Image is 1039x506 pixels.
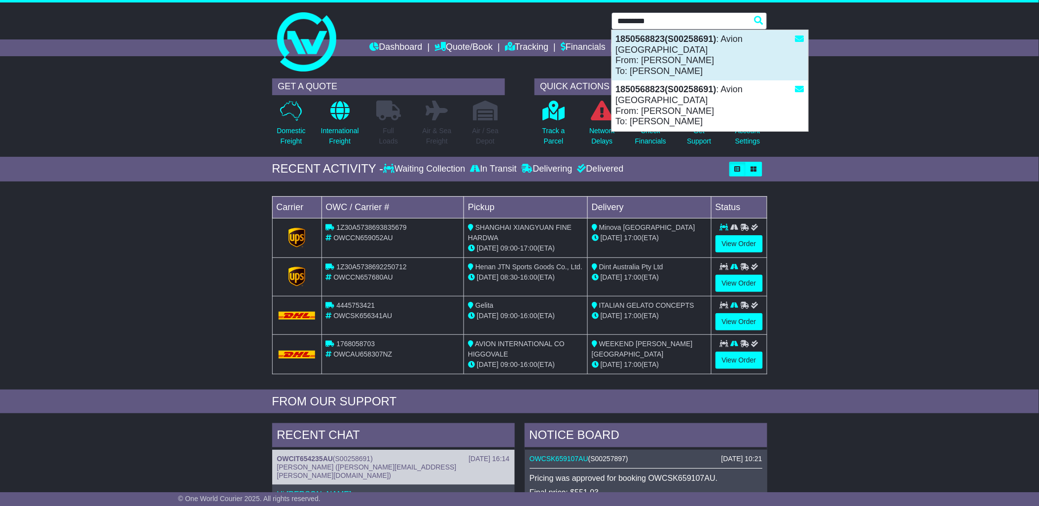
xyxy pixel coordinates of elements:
[520,244,537,252] span: 17:00
[616,34,717,44] strong: 1850568823(S00258691)
[475,263,582,271] span: Henan JTN Sports Goods Co., Ltd.
[370,39,423,56] a: Dashboard
[468,311,583,321] div: - (ETA)
[472,126,499,146] p: Air / Sea Depot
[592,340,693,358] span: WEEKEND [PERSON_NAME][GEOGRAPHIC_DATA]
[735,126,760,146] p: Account Settings
[542,100,566,152] a: Track aParcel
[587,196,711,218] td: Delivery
[468,340,565,358] span: AVION INTERNATIONAL CO HIGGOVALE
[288,228,305,248] img: GetCarrierServiceLogo
[520,312,537,320] span: 16:00
[592,311,707,321] div: (ETA)
[279,312,316,320] img: DHL.png
[277,463,457,479] span: [PERSON_NAME] ([PERSON_NAME][EMAIL_ADDRESS][PERSON_NAME][DOMAIN_NAME])
[599,263,663,271] span: Dint Australia Pty Ltd
[277,455,333,463] a: OWCIT654235AU
[501,361,518,368] span: 09:00
[624,361,642,368] span: 17:00
[272,423,515,450] div: RECENT CHAT
[592,272,707,283] div: (ETA)
[716,275,763,292] a: View Order
[178,495,321,503] span: © One World Courier 2025. All rights reserved.
[530,455,588,463] a: OWCSK659107AU
[277,126,305,146] p: Domestic Freight
[272,395,767,409] div: FROM OUR SUPPORT
[716,313,763,330] a: View Order
[612,30,808,80] div: : Avion [GEOGRAPHIC_DATA] From: [PERSON_NAME] To: [PERSON_NAME]
[612,80,808,131] div: : Avion [GEOGRAPHIC_DATA] From: [PERSON_NAME] To: [PERSON_NAME]
[711,196,767,218] td: Status
[530,473,762,483] p: Pricing was approved for booking OWCSK659107AU.
[468,164,519,175] div: In Transit
[383,164,467,175] div: Waiting Collection
[272,78,505,95] div: GET A QUOTE
[333,350,392,358] span: OWCAU658307NZ
[525,423,767,450] div: NOTICE BOARD
[561,39,606,56] a: Financials
[477,361,499,368] span: [DATE]
[272,196,322,218] td: Carrier
[477,273,499,281] span: [DATE]
[276,100,306,152] a: DomesticFreight
[601,312,622,320] span: [DATE]
[530,455,762,463] div: ( )
[599,223,695,231] span: Minova [GEOGRAPHIC_DATA]
[535,78,767,95] div: QUICK ACTIONS
[592,233,707,243] div: (ETA)
[716,352,763,369] a: View Order
[376,126,401,146] p: Full Loads
[336,263,406,271] span: 1Z30A5738692250712
[279,351,316,359] img: DHL.png
[592,360,707,370] div: (ETA)
[589,100,615,152] a: NetworkDelays
[333,234,393,242] span: OWCCN659052AU
[322,196,464,218] td: OWC / Carrier #
[468,243,583,253] div: - (ETA)
[601,273,622,281] span: [DATE]
[434,39,493,56] a: Quote/Book
[601,234,622,242] span: [DATE]
[687,126,711,146] p: Get Support
[542,126,565,146] p: Track a Parcel
[336,223,406,231] span: 1Z30A5738693835679
[468,455,509,463] div: [DATE] 16:14
[475,301,494,309] span: Gelita
[575,164,624,175] div: Delivered
[601,361,622,368] span: [DATE]
[616,84,717,94] strong: 1850568823(S00258691)
[277,490,510,499] p: Hi [PERSON_NAME],
[624,312,642,320] span: 17:00
[333,312,392,320] span: OWCSK656341AU
[635,126,666,146] p: Check Financials
[321,100,359,152] a: InternationalFreight
[589,126,614,146] p: Network Delays
[464,196,588,218] td: Pickup
[277,455,510,463] div: ( )
[590,455,626,463] span: S00257897
[716,235,763,253] a: View Order
[505,39,548,56] a: Tracking
[468,272,583,283] div: - (ETA)
[288,267,305,287] img: GetCarrierServiceLogo
[468,360,583,370] div: - (ETA)
[468,223,572,242] span: SHANGHAI XIANGYUAN FINE HARDWA
[477,244,499,252] span: [DATE]
[519,164,575,175] div: Delivering
[624,273,642,281] span: 17:00
[477,312,499,320] span: [DATE]
[624,234,642,242] span: 17:00
[501,312,518,320] span: 09:00
[272,162,384,176] div: RECENT ACTIVITY -
[336,301,375,309] span: 4445753421
[423,126,452,146] p: Air & Sea Freight
[599,301,694,309] span: ITALIAN GELATO CONCEPTS
[335,455,371,463] span: S00258691
[321,126,359,146] p: International Freight
[333,273,393,281] span: OWCCN657680AU
[721,455,762,463] div: [DATE] 10:21
[336,340,375,348] span: 1768058703
[520,361,537,368] span: 16:00
[501,273,518,281] span: 08:30
[530,488,762,497] p: Final price: $551.03.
